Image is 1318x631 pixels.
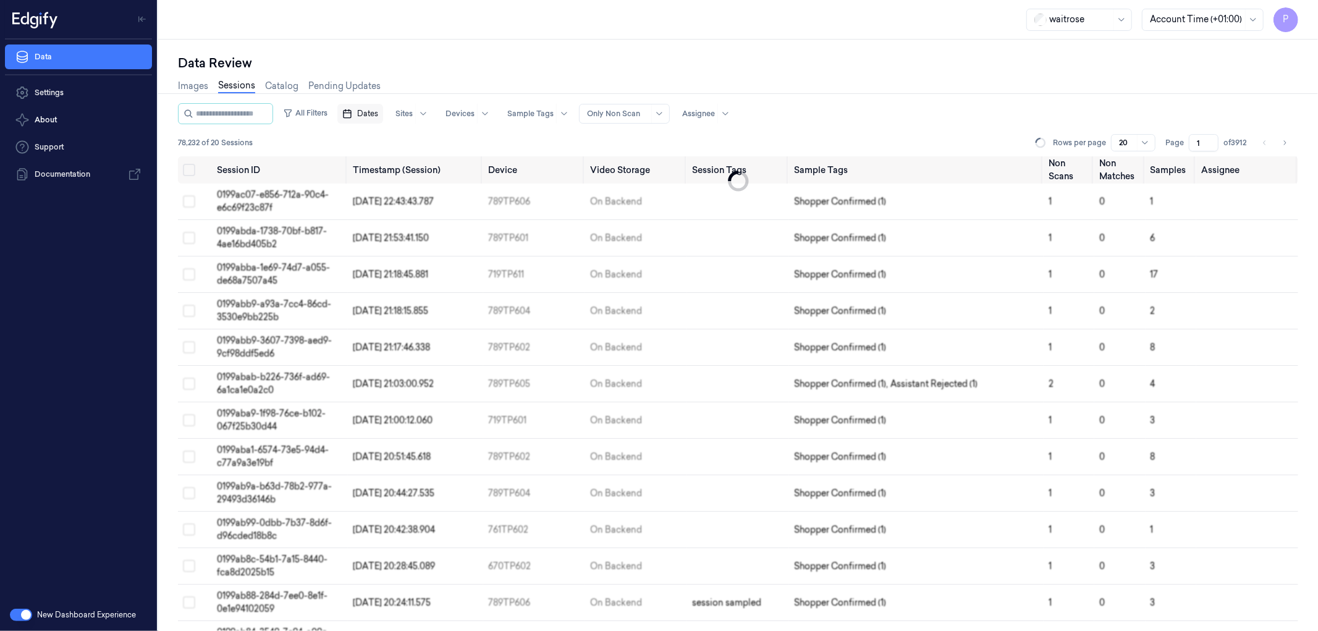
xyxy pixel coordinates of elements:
span: Shopper Confirmed (1) [794,487,886,500]
span: 0 [1099,561,1105,572]
span: 1 [1049,524,1052,535]
div: 789TP601 [488,232,580,245]
a: Settings [5,80,152,105]
span: 6 [1151,232,1155,244]
button: Select row [183,232,195,244]
th: Video Storage [585,156,687,184]
span: 1 [1049,269,1052,280]
th: Assignee [1196,156,1298,184]
span: 1 [1049,488,1052,499]
button: P [1274,7,1298,32]
span: 4 [1151,378,1155,389]
span: Page [1165,137,1184,148]
th: Timestamp (Session) [348,156,484,184]
a: Data [5,44,152,69]
span: 0199abda-1738-70bf-b817-4ae16bd405b2 [217,226,327,250]
div: On Backend [590,232,642,245]
button: Select row [183,560,195,572]
div: On Backend [590,414,642,427]
button: Toggle Navigation [132,9,152,29]
a: Images [178,80,208,93]
div: On Backend [590,487,642,500]
span: 0199ab99-0dbb-7b37-8d6f-d96cded18b8c [217,517,332,541]
span: 0199abb9-a93a-7cc4-86cd-3530e9bb225b [217,299,331,323]
span: Assistant Rejected (1) [890,378,978,391]
span: [DATE] 20:24:11.575 [353,597,431,608]
th: Samples [1146,156,1196,184]
span: 1 [1049,451,1052,462]
div: On Backend [590,523,642,536]
span: 0199abba-1e69-74d7-a055-de68a7507a45 [217,262,330,286]
span: 0 [1099,269,1105,280]
span: Shopper Confirmed (1) [794,305,886,318]
div: 789TP606 [488,596,580,609]
span: 0199ab88-284d-7ee0-8e1f-0e1e94102059 [217,590,327,614]
span: Shopper Confirmed (1) [794,414,886,427]
span: [DATE] 20:51:45.618 [353,451,431,462]
span: 0 [1099,524,1105,535]
button: All Filters [278,103,332,123]
span: 1 [1049,597,1052,608]
div: 761TP602 [488,523,580,536]
button: Select row [183,268,195,281]
span: Shopper Confirmed (1) [794,560,886,573]
span: [DATE] 21:18:45.881 [353,269,428,280]
a: Catalog [265,80,298,93]
div: 789TP606 [488,195,580,208]
nav: pagination [1256,134,1293,151]
span: 1 [1049,561,1052,572]
button: Select row [183,341,195,354]
span: 2 [1049,378,1054,389]
th: Session ID [212,156,348,184]
span: [DATE] 20:44:27.535 [353,488,434,499]
th: Non Matches [1094,156,1145,184]
span: 0 [1099,451,1105,462]
span: [DATE] 21:03:00.952 [353,378,434,389]
span: 0199aba1-6574-73e5-94d4-c77a9a3e19bf [217,444,329,468]
span: 1 [1049,342,1052,353]
button: Go to next page [1276,134,1293,151]
button: Select row [183,487,195,499]
span: 0199abb9-3607-7398-aed9-9cf98ddf5ed6 [217,335,332,359]
span: 78,232 of 20 Sessions [178,137,253,148]
span: 2 [1151,305,1155,316]
button: Select all [183,164,195,176]
div: On Backend [590,378,642,391]
span: Shopper Confirmed (1) [794,523,886,536]
p: Rows per page [1053,137,1106,148]
div: On Backend [590,341,642,354]
button: Select row [183,378,195,390]
span: 0 [1099,305,1105,316]
span: [DATE] 20:28:45.089 [353,561,435,572]
th: Non Scans [1044,156,1094,184]
a: Sessions [218,79,255,93]
span: 0199abab-b226-736f-ad69-6a1ca1e0a2c0 [217,371,330,396]
span: Shopper Confirmed (1) [794,451,886,464]
span: 0199aba9-1f98-76ce-b102-067f25b30d44 [217,408,326,432]
span: 1 [1049,232,1052,244]
span: 1 [1151,196,1154,207]
div: Data Review [178,54,1298,72]
span: 0 [1099,597,1105,608]
span: 0199ac07-e856-712a-90c4-e6c69f23c87f [217,189,329,213]
a: Support [5,135,152,159]
span: 3 [1151,488,1155,499]
span: Shopper Confirmed (1) [794,195,886,208]
button: Select row [183,305,195,317]
span: session sampled [692,597,761,608]
span: [DATE] 21:53:41.150 [353,232,429,244]
div: On Backend [590,560,642,573]
span: 1 [1049,196,1052,207]
span: 0 [1099,488,1105,499]
span: 0 [1099,415,1105,426]
button: Select row [183,523,195,536]
div: 789TP604 [488,487,580,500]
span: [DATE] 21:00:12.060 [353,415,433,426]
span: [DATE] 20:42:38.904 [353,524,435,535]
div: 719TP611 [488,268,580,281]
span: 0199ab8c-54b1-7a15-8440-fca8d2025b15 [217,554,327,578]
span: 0199ab9a-b63d-78b2-977a-29493d36146b [217,481,332,505]
div: On Backend [590,268,642,281]
div: 670TP602 [488,560,580,573]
